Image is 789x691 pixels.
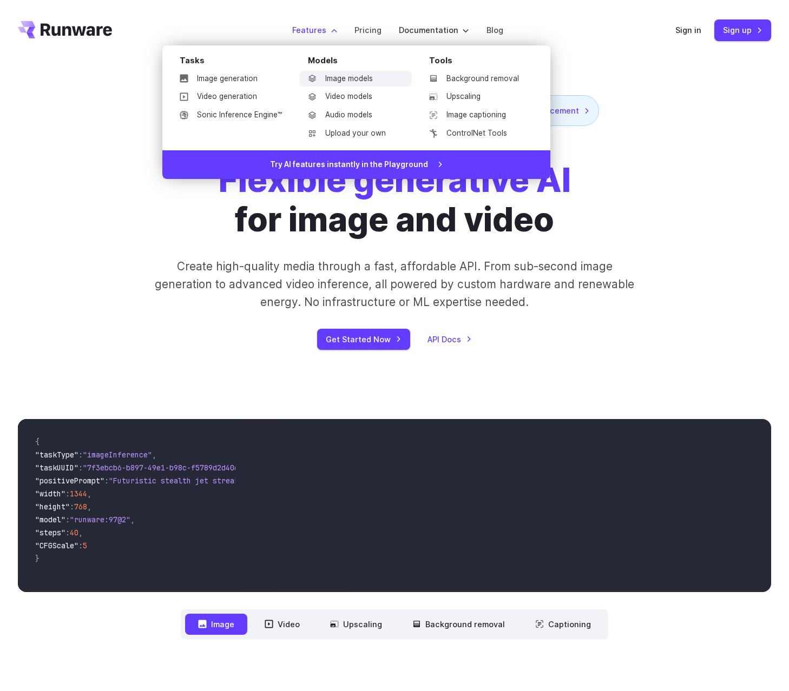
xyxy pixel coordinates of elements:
span: "Futuristic stealth jet streaking through a neon-lit cityscape with glowing purple exhaust" [109,476,503,486]
span: "CFGScale" [35,541,78,550]
div: Tools [429,54,533,71]
span: "model" [35,515,65,524]
a: API Docs [428,333,472,345]
a: Video models [299,89,412,105]
span: , [87,502,91,511]
p: Create high-quality media through a fast, affordable API. From sub-second image generation to adv... [154,257,636,311]
a: Blog [486,24,503,36]
span: "width" [35,489,65,499]
a: Image models [299,71,412,87]
a: Image generation [171,71,291,87]
span: "7f3ebcb6-b897-49e1-b98c-f5789d2d40d7" [83,463,247,473]
span: 40 [70,528,78,537]
span: , [87,489,91,499]
span: : [104,476,109,486]
span: , [78,528,83,537]
h1: for image and video [219,161,571,240]
span: : [78,463,83,473]
span: "imageInference" [83,450,152,460]
span: : [78,541,83,550]
span: "taskType" [35,450,78,460]
a: Go to / [18,21,112,38]
span: "runware:97@2" [70,515,130,524]
span: 1344 [70,489,87,499]
a: Upscaling [420,89,533,105]
button: Video [252,614,313,635]
button: Background removal [399,614,518,635]
a: Background removal [420,71,533,87]
span: : [78,450,83,460]
span: "steps" [35,528,65,537]
span: "positivePrompt" [35,476,104,486]
a: Image captioning [420,107,533,123]
span: "height" [35,502,70,511]
button: Upscaling [317,614,395,635]
a: Sign up [714,19,771,41]
span: } [35,554,40,563]
span: { [35,437,40,447]
span: : [65,515,70,524]
span: , [130,515,135,524]
a: Upload your own [299,125,412,142]
button: Captioning [522,614,604,635]
a: Get Started Now [317,329,410,350]
strong: Flexible generative AI [219,160,571,200]
span: 768 [74,502,87,511]
button: Image [185,614,247,635]
span: "taskUUID" [35,463,78,473]
span: : [70,502,74,511]
label: Features [292,24,337,36]
label: Documentation [399,24,469,36]
div: Tasks [180,54,291,71]
a: ControlNet Tools [420,125,533,142]
div: Models [308,54,412,71]
a: Try AI features instantly in the Playground [162,150,550,180]
a: Audio models [299,107,412,123]
span: 5 [83,541,87,550]
a: Pricing [354,24,382,36]
a: Video generation [171,89,291,105]
a: Sonic Inference Engine™ [171,107,291,123]
span: , [152,450,156,460]
span: : [65,528,70,537]
a: Sign in [675,24,701,36]
span: : [65,489,70,499]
